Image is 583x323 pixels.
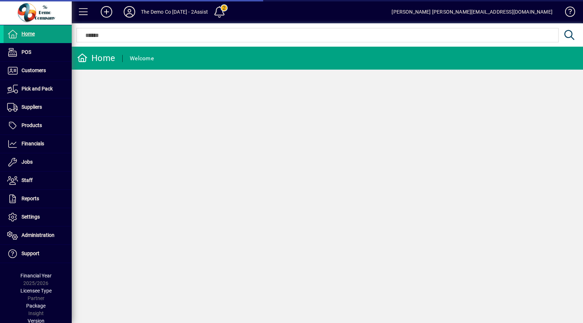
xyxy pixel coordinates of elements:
[4,135,72,153] a: Financials
[22,67,46,73] span: Customers
[130,53,154,64] div: Welcome
[4,80,72,98] a: Pick and Pack
[4,172,72,189] a: Staff
[4,153,72,171] a: Jobs
[22,251,39,256] span: Support
[22,141,44,146] span: Financials
[22,49,31,55] span: POS
[4,245,72,263] a: Support
[4,226,72,244] a: Administration
[20,288,52,294] span: Licensee Type
[392,6,553,18] div: [PERSON_NAME] [PERSON_NAME][EMAIL_ADDRESS][DOMAIN_NAME]
[22,196,39,201] span: Reports
[22,122,42,128] span: Products
[4,208,72,226] a: Settings
[141,6,208,18] div: The Demo Co [DATE] - 2Assist
[22,86,53,92] span: Pick and Pack
[4,43,72,61] a: POS
[22,104,42,110] span: Suppliers
[4,62,72,80] a: Customers
[22,214,40,220] span: Settings
[95,5,118,18] button: Add
[118,5,141,18] button: Profile
[22,232,54,238] span: Administration
[26,303,46,309] span: Package
[560,1,574,25] a: Knowledge Base
[4,117,72,135] a: Products
[20,273,52,278] span: Financial Year
[77,52,115,64] div: Home
[22,31,35,37] span: Home
[22,177,33,183] span: Staff
[4,98,72,116] a: Suppliers
[4,190,72,208] a: Reports
[22,159,33,165] span: Jobs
